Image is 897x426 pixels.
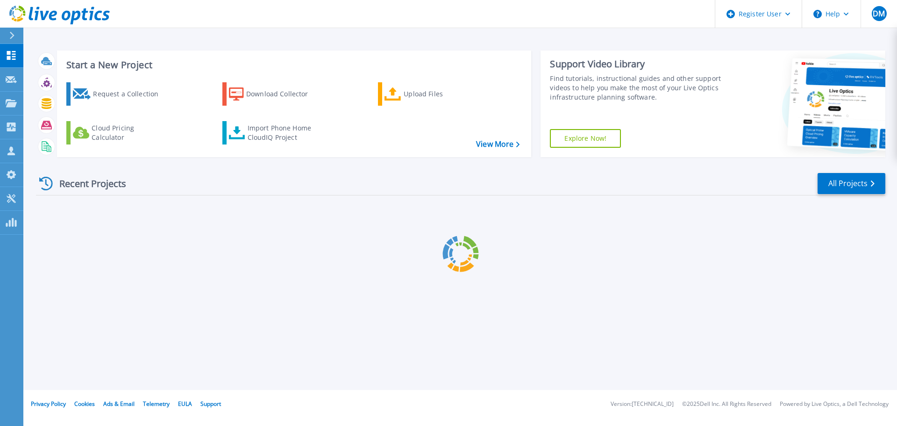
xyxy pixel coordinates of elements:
a: All Projects [818,173,885,194]
a: Cookies [74,400,95,408]
a: Ads & Email [103,400,135,408]
a: Download Collector [222,82,327,106]
div: Download Collector [246,85,321,103]
a: Upload Files [378,82,482,106]
div: Request a Collection [93,85,168,103]
a: Privacy Policy [31,400,66,408]
a: Explore Now! [550,129,621,148]
li: Powered by Live Optics, a Dell Technology [780,401,889,407]
div: Import Phone Home CloudIQ Project [248,123,320,142]
div: Find tutorials, instructional guides and other support videos to help you make the most of your L... [550,74,726,102]
a: EULA [178,400,192,408]
li: Version: [TECHNICAL_ID] [611,401,674,407]
a: Telemetry [143,400,170,408]
div: Cloud Pricing Calculator [92,123,166,142]
div: Support Video Library [550,58,726,70]
a: Request a Collection [66,82,171,106]
a: Support [200,400,221,408]
div: Recent Projects [36,172,139,195]
a: Cloud Pricing Calculator [66,121,171,144]
li: © 2025 Dell Inc. All Rights Reserved [682,401,771,407]
h3: Start a New Project [66,60,520,70]
div: Upload Files [404,85,478,103]
span: DM [873,10,885,17]
a: View More [476,140,520,149]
